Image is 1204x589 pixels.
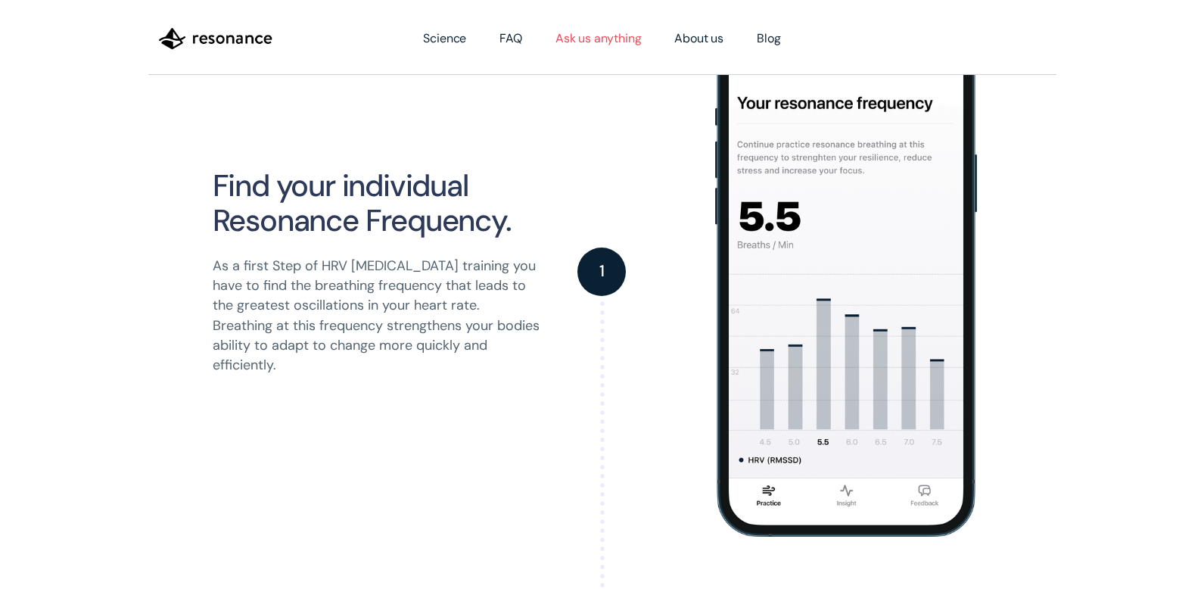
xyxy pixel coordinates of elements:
a: About us [658,17,740,60]
a: Ask us anything [539,17,658,60]
div: 1 [599,263,605,279]
h2: Find your individual Resonance Frequency. [213,168,543,238]
p: As a first Step of HRV [MEDICAL_DATA] training you have to find the breathing frequency that lead... [213,256,543,375]
a: FAQ [483,17,539,60]
img: App Screenshot showing HRV data chart [715,6,992,538]
a: Blog [740,17,797,60]
a: home [148,15,283,62]
a: Science [406,17,483,60]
